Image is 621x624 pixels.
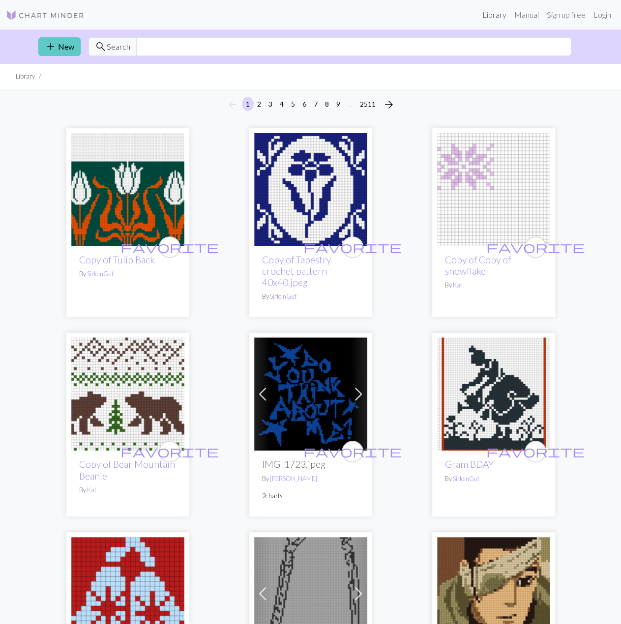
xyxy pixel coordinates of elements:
[253,97,265,111] button: 2
[486,442,585,461] i: favourite
[445,254,511,277] a: Copy of Copy of snowflake
[254,388,367,397] a: do you think about me?
[120,239,219,255] span: favorite
[95,40,107,54] span: search
[437,388,550,397] a: Gram BDAY
[242,97,254,111] button: 1
[332,97,344,111] button: 9
[310,97,322,111] button: 7
[254,588,367,597] a: Monkey X Ray.jpg
[45,40,57,54] span: add
[525,236,546,258] button: favourite
[298,97,310,111] button: 6
[453,475,479,482] a: SirloinGut
[445,474,542,483] p: By
[303,442,402,461] i: favourite
[71,388,184,397] a: Bear Mountain Beanie
[383,98,395,112] span: arrow_forward
[303,237,402,257] i: favourite
[486,239,585,255] span: favorite
[590,5,615,25] a: Login
[453,281,462,289] a: Kat
[262,474,359,483] p: By
[71,184,184,193] a: Tulip Back
[303,239,402,255] span: favorite
[107,41,130,53] span: Search
[486,237,585,257] i: favourite
[120,237,219,257] i: favourite
[16,72,35,81] li: Library
[287,97,299,111] button: 5
[270,292,296,300] a: SirloinGut
[262,254,331,288] a: Copy of Tapestry crochet pattern 40x40.jpeg
[437,588,550,597] a: 오가타수정2.png
[254,338,367,451] img: do you think about me?
[543,5,590,25] a: Sign up free
[276,97,288,111] button: 4
[262,458,359,470] h2: IMG_1723.jpeg
[79,269,177,279] p: By
[342,441,363,462] button: favourite
[87,486,96,494] a: Kat
[38,37,81,56] a: New
[6,9,85,21] img: Logo
[159,441,180,462] button: favourite
[510,5,543,25] a: Manual
[120,442,219,461] i: favourite
[262,292,359,301] p: By
[87,270,114,278] a: SirloinGut
[525,441,546,462] button: favourite
[379,97,399,113] button: Next
[437,133,550,246] img: snowflake
[437,338,550,451] img: Gram BDAY
[254,184,367,193] a: Pretty flower
[321,97,333,111] button: 8
[303,444,402,459] span: favorite
[79,485,177,495] p: By
[437,184,550,193] a: snowflake
[71,338,184,451] img: Bear Mountain Beanie
[342,236,363,258] button: favourite
[71,588,184,597] a: Screenshot 2025-09-02 193455.png
[356,97,380,111] button: 2511
[254,133,367,246] img: Pretty flower
[445,458,494,470] a: Gram BDAY
[79,458,175,481] a: Copy of Bear Mountain Beanie
[270,475,317,482] a: [PERSON_NAME]
[265,97,276,111] button: 3
[478,5,510,25] a: Library
[486,444,585,459] span: favorite
[223,97,399,113] nav: Page navigation
[445,281,542,290] p: By
[159,236,180,258] button: favourite
[79,254,155,265] a: Copy of Tulip Back
[71,133,184,246] img: Tulip Back
[262,491,359,501] p: 2 charts
[383,99,395,111] i: Next
[120,444,219,459] span: favorite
